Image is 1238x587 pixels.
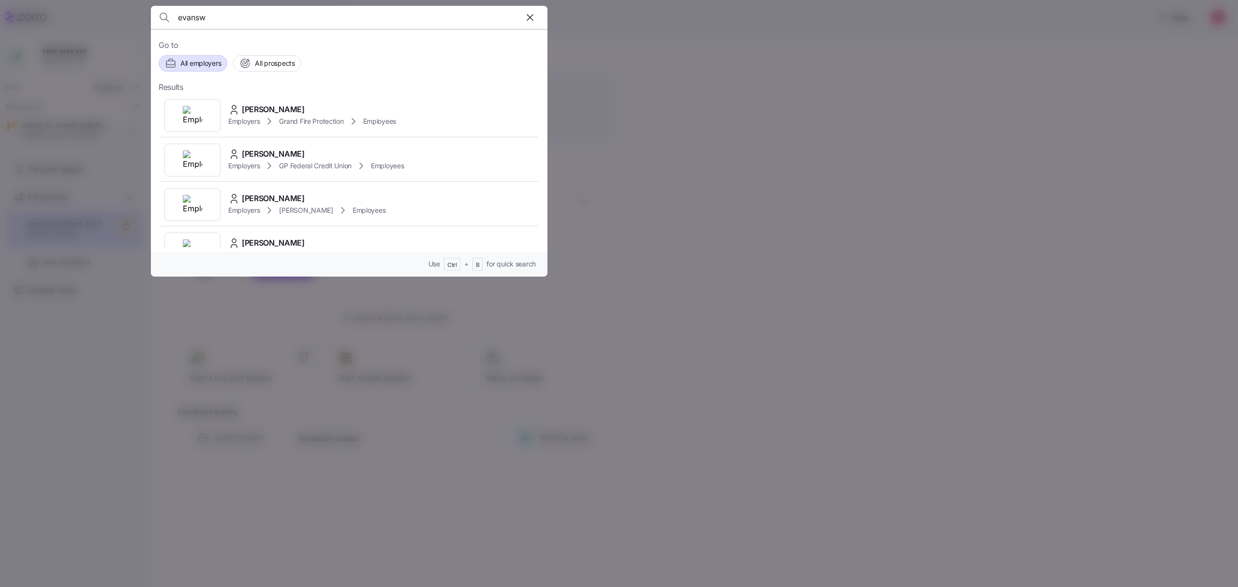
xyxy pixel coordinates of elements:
span: Ctrl [447,261,457,269]
span: for quick search [486,259,536,269]
span: Employees [371,161,404,171]
span: [PERSON_NAME] [242,103,305,116]
span: Results [159,81,183,93]
img: Employer logo [183,106,202,125]
span: GP Federal Credit Union [279,161,352,171]
span: [PERSON_NAME] [279,205,333,215]
span: B [476,261,480,269]
span: All prospects [255,59,295,68]
span: Use [428,259,440,269]
span: Employees [353,205,385,215]
button: All employers [159,55,227,72]
span: Employers [228,205,260,215]
span: Grand Fire Protection [279,117,343,126]
span: Employers [228,117,260,126]
img: Employer logo [183,150,202,170]
span: [PERSON_NAME] [242,192,305,205]
span: All employers [180,59,221,68]
span: [PERSON_NAME] [242,237,305,249]
img: Employer logo [183,239,202,259]
span: Go to [159,39,540,51]
img: Employer logo [183,195,202,214]
span: [PERSON_NAME] [242,148,305,160]
span: + [464,259,469,269]
span: Employees [363,117,396,126]
span: Employers [228,161,260,171]
button: All prospects [233,55,301,72]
